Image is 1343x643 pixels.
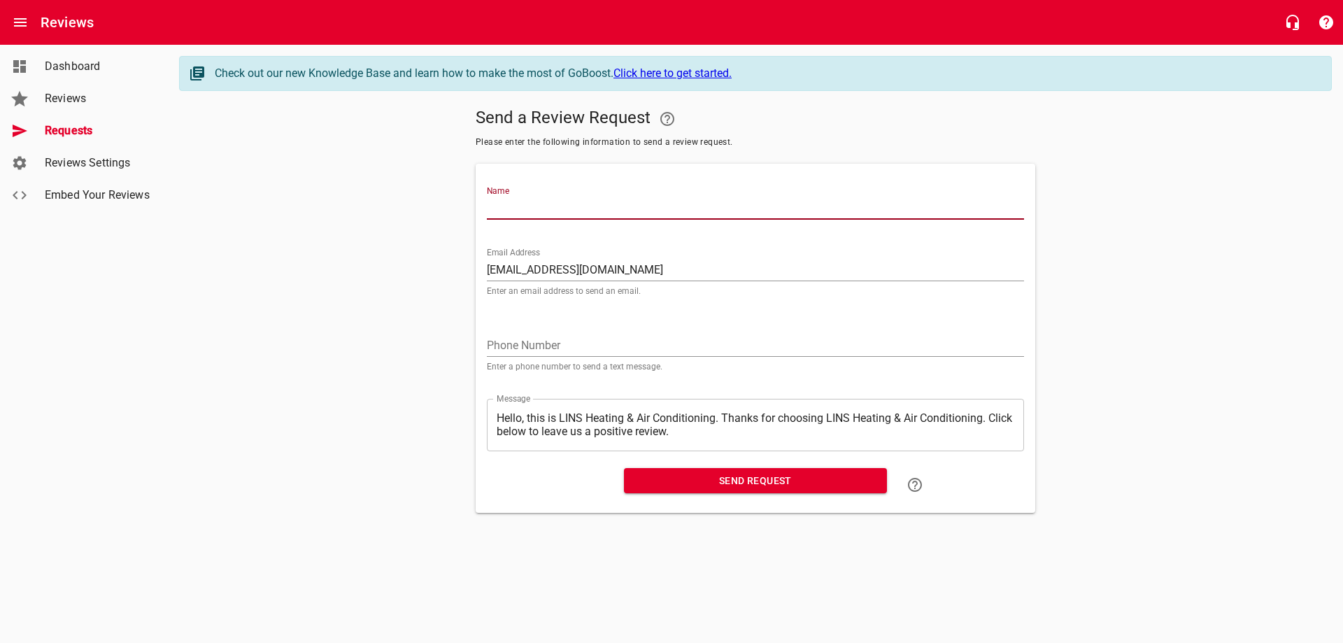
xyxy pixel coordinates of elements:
[624,468,887,494] button: Send Request
[1309,6,1343,39] button: Support Portal
[476,136,1035,150] span: Please enter the following information to send a review request.
[215,65,1317,82] div: Check out our new Knowledge Base and learn how to make the most of GoBoost.
[651,102,684,136] a: Your Google or Facebook account must be connected to "Send a Review Request"
[45,155,151,171] span: Reviews Settings
[3,6,37,39] button: Open drawer
[41,11,94,34] h6: Reviews
[497,411,1014,438] textarea: Hello, this is LINS Heating & Air Conditioning. Thanks for choosing LINS Heating & Air Conditioni...
[476,102,1035,136] h5: Send a Review Request
[45,90,151,107] span: Reviews
[487,362,1024,371] p: Enter a phone number to send a text message.
[45,58,151,75] span: Dashboard
[45,187,151,204] span: Embed Your Reviews
[487,248,540,257] label: Email Address
[613,66,732,80] a: Click here to get started.
[487,187,509,195] label: Name
[635,472,876,490] span: Send Request
[487,287,1024,295] p: Enter an email address to send an email.
[45,122,151,139] span: Requests
[898,468,932,502] a: Learn how to "Send a Review Request"
[1276,6,1309,39] button: Live Chat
